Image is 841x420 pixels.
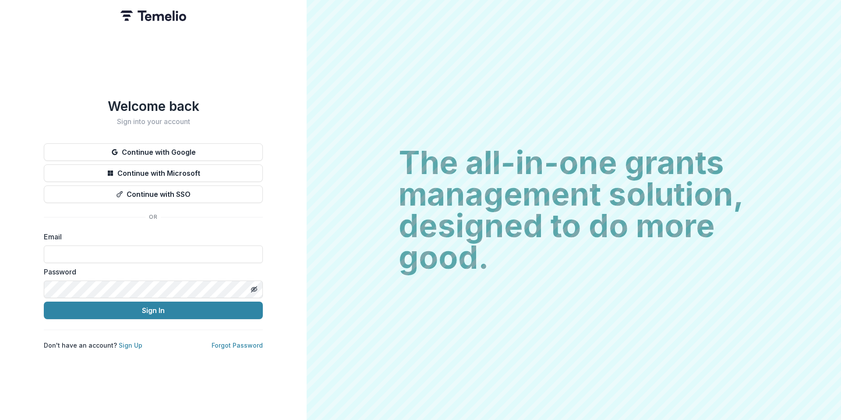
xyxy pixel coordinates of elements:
img: Temelio [120,11,186,21]
button: Continue with Google [44,143,263,161]
a: Forgot Password [212,342,263,349]
label: Email [44,231,258,242]
button: Toggle password visibility [247,282,261,296]
p: Don't have an account? [44,341,142,350]
h1: Welcome back [44,98,263,114]
button: Continue with Microsoft [44,164,263,182]
button: Continue with SSO [44,185,263,203]
h2: Sign into your account [44,117,263,126]
button: Sign In [44,302,263,319]
a: Sign Up [119,342,142,349]
label: Password [44,267,258,277]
